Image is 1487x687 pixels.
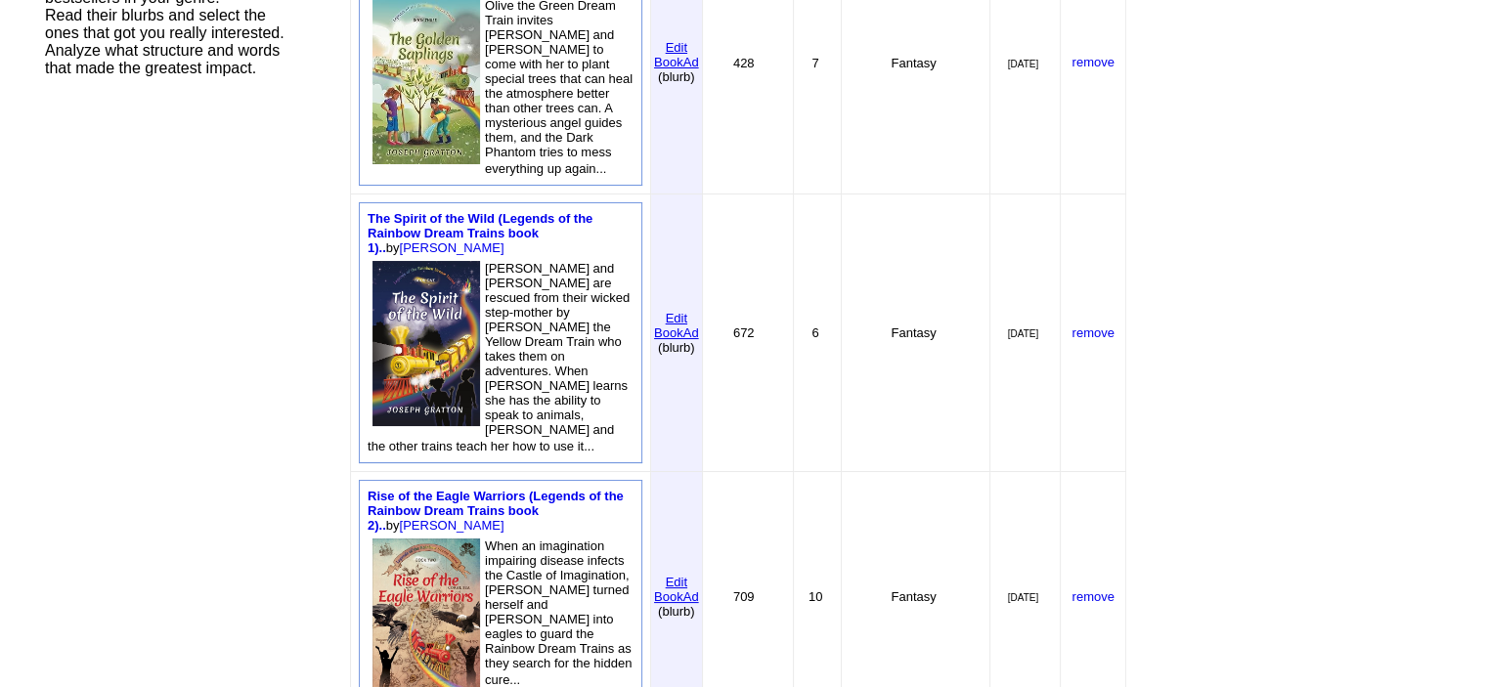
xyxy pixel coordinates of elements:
[658,69,695,84] font: (blurb)
[1072,589,1114,604] a: remove
[733,589,755,604] font: 709
[1072,55,1114,69] a: remove
[891,56,936,70] font: Fantasy
[372,261,480,427] img: 80748.jpg
[654,311,699,340] font: Edit BookAd
[733,56,755,70] font: 428
[368,261,630,453] font: [PERSON_NAME] and [PERSON_NAME] are rescued from their wicked step-mother by [PERSON_NAME] the Ye...
[654,40,699,69] font: Edit BookAd
[891,325,936,340] font: Fantasy
[400,240,504,255] a: [PERSON_NAME]
[654,38,699,69] a: EditBookAd
[733,325,755,340] font: 672
[1008,328,1038,339] font: [DATE]
[368,489,624,533] a: Rise of the Eagle Warriors (Legends of the Rainbow Dream Trains book 2)..
[368,211,592,255] font: by
[485,538,632,687] font: When an imagination impairing disease infects the Castle of Imagination, [PERSON_NAME] turned her...
[368,489,624,533] font: by
[654,575,699,604] font: Edit BookAd
[654,309,699,340] a: EditBookAd
[1008,592,1038,603] font: [DATE]
[658,604,695,619] font: (blurb)
[368,211,592,255] a: The Spirit of the Wild (Legends of the Rainbow Dream Trains book 1)..
[400,518,504,533] a: [PERSON_NAME]
[1072,325,1114,340] a: remove
[812,56,819,70] font: 7
[809,589,822,604] font: 10
[812,325,819,340] font: 6
[1008,59,1038,69] font: [DATE]
[658,340,695,355] font: (blurb)
[891,589,936,604] font: Fantasy
[654,573,699,604] a: EditBookAd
